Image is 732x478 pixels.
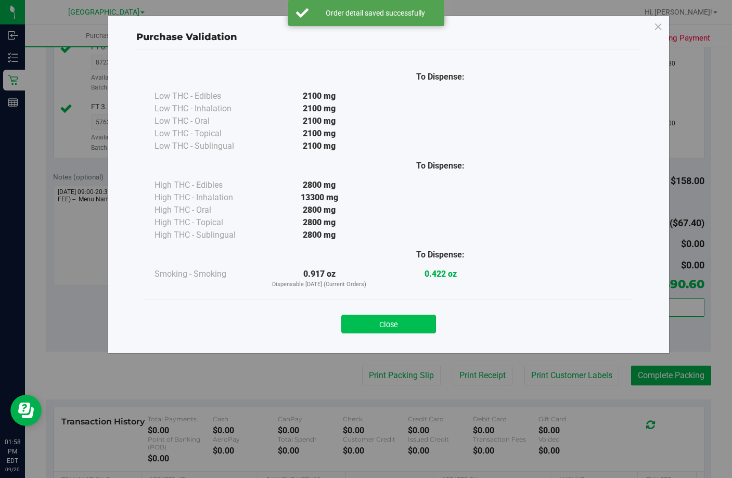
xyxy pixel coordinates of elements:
[155,191,259,204] div: High THC - Inhalation
[380,249,501,261] div: To Dispense:
[259,102,380,115] div: 2100 mg
[155,115,259,127] div: Low THC - Oral
[314,8,436,18] div: Order detail saved successfully
[10,395,42,426] iframe: Resource center
[259,90,380,102] div: 2100 mg
[259,140,380,152] div: 2100 mg
[259,268,380,289] div: 0.917 oz
[259,216,380,229] div: 2800 mg
[155,140,259,152] div: Low THC - Sublingual
[425,269,457,279] strong: 0.422 oz
[136,31,237,43] span: Purchase Validation
[155,90,259,102] div: Low THC - Edibles
[155,229,259,241] div: High THC - Sublingual
[155,127,259,140] div: Low THC - Topical
[259,280,380,289] p: Dispensable [DATE] (Current Orders)
[380,71,501,83] div: To Dispense:
[155,216,259,229] div: High THC - Topical
[259,127,380,140] div: 2100 mg
[380,160,501,172] div: To Dispense:
[341,315,436,333] button: Close
[259,179,380,191] div: 2800 mg
[259,229,380,241] div: 2800 mg
[259,115,380,127] div: 2100 mg
[259,204,380,216] div: 2800 mg
[155,102,259,115] div: Low THC - Inhalation
[155,204,259,216] div: High THC - Oral
[155,268,259,280] div: Smoking - Smoking
[259,191,380,204] div: 13300 mg
[155,179,259,191] div: High THC - Edibles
